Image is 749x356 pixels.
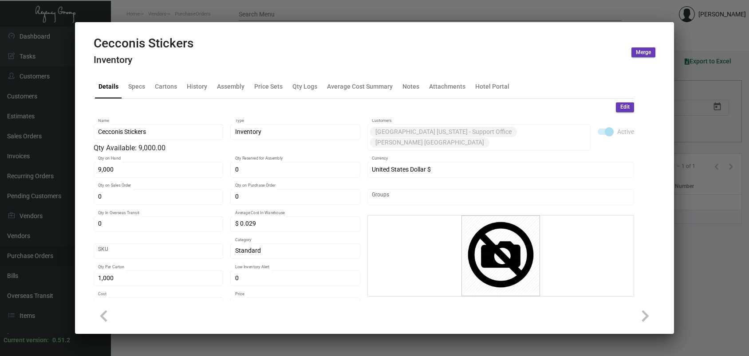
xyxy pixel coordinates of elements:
div: Qty Available: 9,000.00 [94,143,360,153]
div: Current version: [4,336,49,345]
span: Edit [620,103,630,111]
div: 0.51.2 [52,336,70,345]
div: Cartons [155,82,177,91]
div: Average Cost Summary [327,82,393,91]
mat-chip: [PERSON_NAME] [GEOGRAPHIC_DATA] [370,137,489,148]
h2: Cecconis Stickers [94,36,193,51]
div: Qty Logs [292,82,317,91]
span: Merge [636,49,651,56]
button: Edit [616,102,634,112]
input: Add new.. [372,194,629,201]
div: Attachments [429,82,465,91]
div: Assembly [217,82,244,91]
div: History [187,82,207,91]
div: Hotel Portal [475,82,509,91]
input: Add new.. [491,139,586,146]
mat-chip: [GEOGRAPHIC_DATA] [US_STATE] - Support Office [370,127,517,137]
div: Details [99,82,118,91]
div: Price Sets [254,82,283,91]
div: Notes [402,82,419,91]
button: Merge [631,47,655,57]
span: Active [617,126,634,137]
div: Specs [128,82,145,91]
h4: Inventory [94,55,193,66]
